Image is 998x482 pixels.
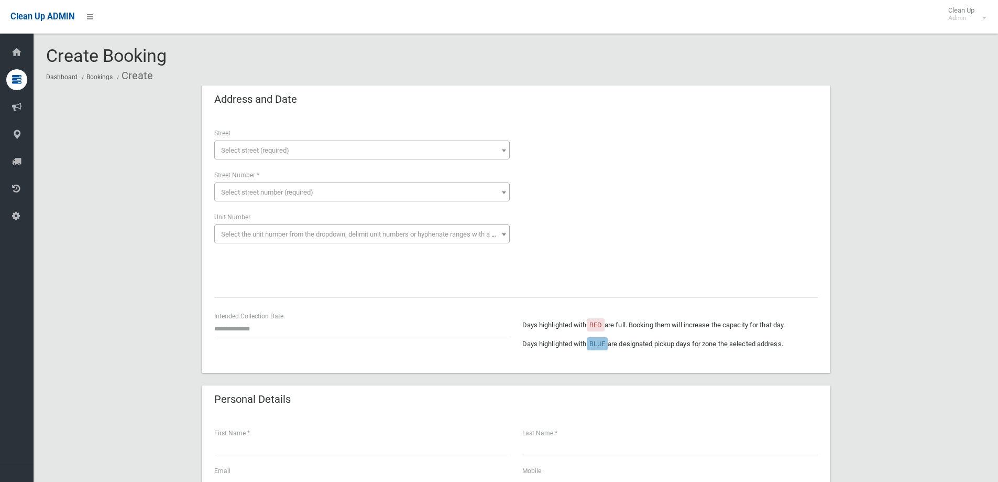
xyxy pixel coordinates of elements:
span: Clean Up [943,6,985,22]
span: Select street number (required) [221,188,313,196]
span: BLUE [589,340,605,348]
p: Days highlighted with are full. Booking them will increase the capacity for that day. [522,319,818,331]
span: Select street (required) [221,146,289,154]
span: Clean Up ADMIN [10,12,74,22]
a: Dashboard [46,73,78,81]
li: Create [114,66,153,85]
span: Create Booking [46,45,167,66]
small: Admin [948,14,974,22]
a: Bookings [86,73,113,81]
p: Days highlighted with are designated pickup days for zone the selected address. [522,338,818,350]
header: Personal Details [202,389,303,410]
span: Select the unit number from the dropdown, delimit unit numbers or hyphenate ranges with a comma [221,230,514,238]
span: RED [589,321,602,329]
header: Address and Date [202,89,310,110]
